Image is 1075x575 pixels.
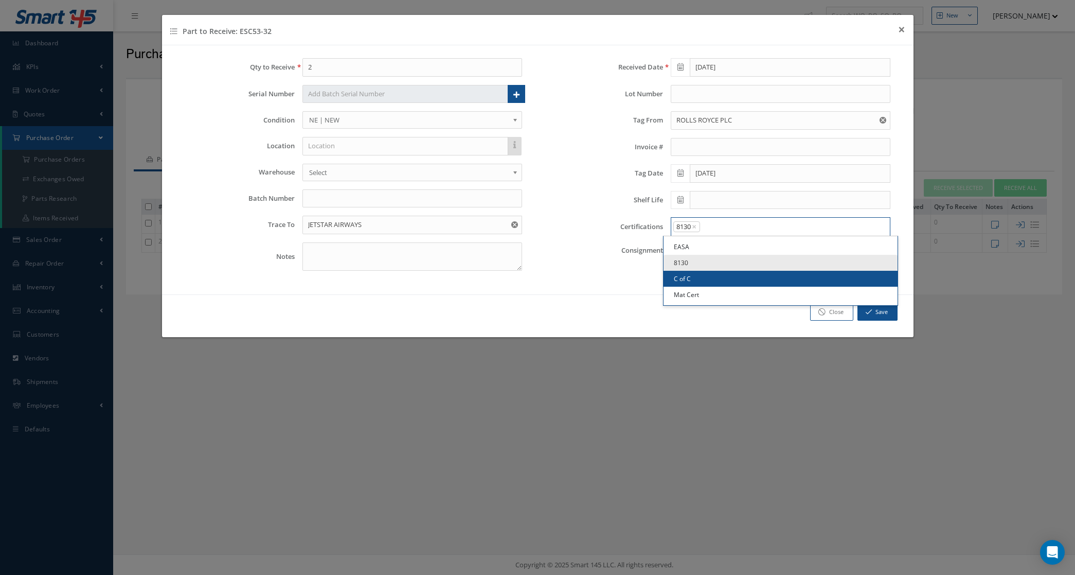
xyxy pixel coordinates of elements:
label: Tag Date [545,169,663,177]
a: 8130 [664,255,898,271]
label: Warehouse [177,168,295,176]
label: Lot Number [545,90,663,98]
span: 8130 [673,221,701,232]
label: Serial Number [177,90,295,98]
span: × [898,21,905,38]
a: Mat Cert [664,287,898,303]
label: Received Date [545,63,663,71]
label: Qty to Receive [177,63,295,71]
svg: Reset [880,117,886,124]
span: × [692,221,696,232]
label: Shelf Life [545,196,663,204]
a: C of C [664,271,898,287]
input: Location [302,137,508,155]
label: Tag From [545,116,663,124]
h4: Part to Receive: ESC53-32 [170,26,272,37]
a: EASA [664,239,898,255]
span: Select [309,166,509,179]
label: Consignment [545,247,663,254]
button: Reset [877,111,890,130]
input: Search for option [701,221,884,232]
svg: Reset [511,221,518,228]
label: Location [177,142,295,150]
input: Tag From [671,111,890,130]
label: Trace To [177,221,295,229]
div: Open Intercom Messenger [1040,540,1065,565]
button: Remove option [692,222,696,231]
label: Notes [177,253,295,260]
span: NE | NEW [309,114,509,126]
label: Invoice # [545,143,663,151]
button: Save [857,303,898,321]
label: Batch Number [177,195,295,202]
label: Condition [177,116,295,124]
a: Close [810,303,853,321]
label: Certifications [545,223,663,231]
input: Add Batch Serial Number [302,85,508,103]
button: Reset [509,216,522,234]
input: Trace To [302,216,522,234]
